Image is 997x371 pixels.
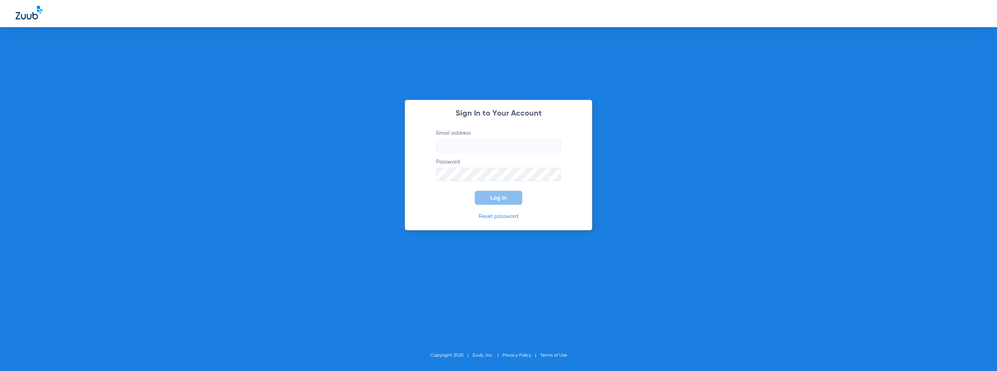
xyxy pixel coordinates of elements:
h2: Sign In to Your Account [425,110,572,118]
li: Zuub, Inc. [472,352,502,359]
span: Log In [490,195,507,201]
label: Email address [436,129,561,152]
a: Reset password [479,214,518,219]
button: Log In [475,191,522,205]
a: Privacy Policy [502,353,531,358]
input: Password [436,168,561,181]
a: Terms of Use [540,353,567,358]
input: Email address [436,139,561,152]
img: Zuub Logo [16,6,42,19]
label: Password [436,158,561,181]
li: Copyright 2025 [430,352,472,359]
